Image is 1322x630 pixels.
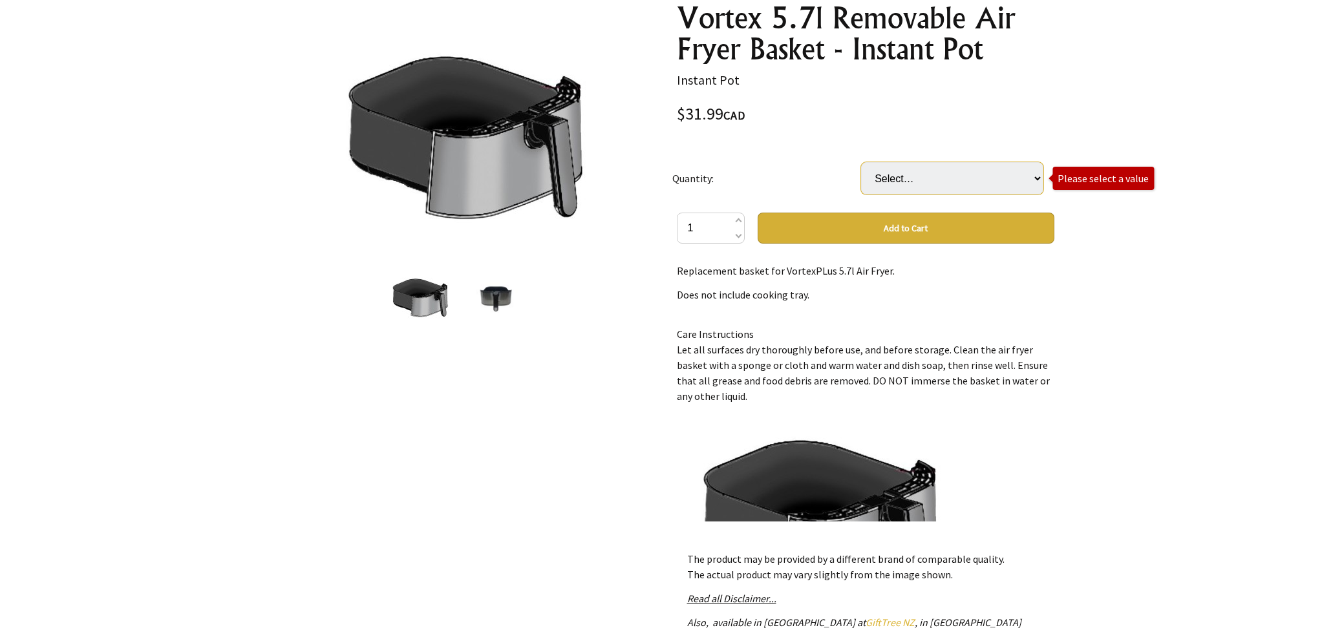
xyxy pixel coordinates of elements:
div: $31.99 [677,106,1054,123]
div: Please select a value [1052,172,1144,185]
div: Care Instructions [677,263,1054,521]
img: Vortex 5.7l Removable Air Fryer Basket - Instant Pot [322,28,592,229]
img: Vortex 5.7l Removable Air Fryer Basket - Instant Pot [387,272,450,319]
span: CAD [723,108,745,123]
p: Instant Pot [677,72,1054,88]
img: Vortex 5.7l Removable Air Fryer Basket - Instant Pot [471,271,520,320]
p: Does not include cooking tray. [677,287,1054,302]
p: Replacement basket for VortexPLus 5.7l Air Fryer. [677,263,1054,278]
button: Add to Cart [758,213,1054,244]
h1: Vortex 5.7l Removable Air Fryer Basket - Instant Pot [677,3,1054,65]
p: Let all surfaces dry thoroughly before use, and before storage. Clean the air fryer basket with a... [677,342,1054,404]
p: The product may be provided by a different brand of comparable quality. The actual product may va... [687,551,1044,582]
a: Read all Disclaimer... [687,592,776,605]
td: Quantity: [672,144,861,213]
a: GiftTree NZ [866,616,915,629]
